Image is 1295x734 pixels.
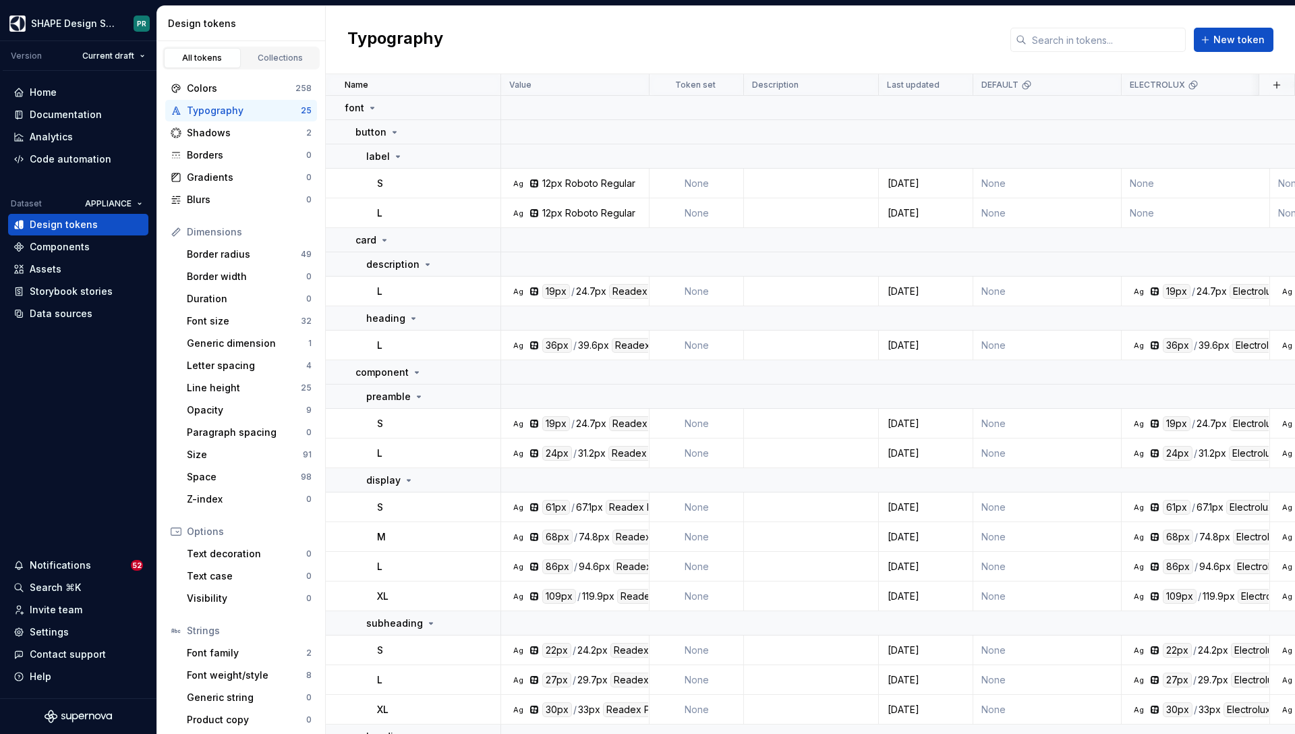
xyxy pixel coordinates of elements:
[187,171,306,184] div: Gradients
[30,559,91,572] div: Notifications
[513,418,523,429] div: Ag
[513,561,523,572] div: Ag
[1197,284,1227,299] div: 24.7px
[1199,446,1226,461] div: 31.2px
[1130,80,1185,90] p: ELECTROLUX
[880,530,972,544] div: [DATE]
[571,500,575,515] div: /
[576,284,606,299] div: 24.7px
[609,284,669,299] div: Readex Pro
[1282,286,1292,297] div: Ag
[565,206,598,220] div: Roboto
[513,340,523,351] div: Ag
[1133,532,1144,542] div: Ag
[306,360,312,371] div: 4
[30,108,102,121] div: Documentation
[973,277,1122,306] td: None
[137,18,146,29] div: PR
[579,559,610,574] div: 94.6px
[181,565,317,587] a: Text case0
[612,338,672,353] div: Readex Pro
[1282,502,1292,513] div: Ag
[85,198,132,209] span: APPLIANCE
[301,316,312,327] div: 32
[880,285,972,298] div: [DATE]
[609,416,669,431] div: Readex Pro
[187,126,306,140] div: Shadows
[1133,591,1144,602] div: Ag
[306,293,312,304] div: 0
[181,588,317,609] a: Visibility0
[1282,448,1292,459] div: Ag
[973,331,1122,360] td: None
[650,492,744,522] td: None
[306,714,312,725] div: 0
[306,150,312,161] div: 0
[79,194,148,213] button: APPLIANCE
[187,248,301,261] div: Border radius
[377,285,382,298] p: L
[574,530,577,544] div: /
[1198,589,1201,604] div: /
[181,709,317,731] a: Product copy0
[578,446,606,461] div: 31.2px
[187,225,312,239] div: Dimensions
[301,249,312,260] div: 49
[1163,338,1192,353] div: 36px
[308,338,312,349] div: 1
[1163,500,1190,515] div: 61px
[513,448,523,459] div: Ag
[30,625,69,639] div: Settings
[30,648,106,661] div: Contact support
[1282,675,1292,685] div: Ag
[30,603,82,617] div: Invite team
[513,645,523,656] div: Ag
[513,502,523,513] div: Ag
[377,206,382,220] p: L
[345,101,364,115] p: font
[1197,500,1224,515] div: 67.1px
[1213,33,1265,47] span: New token
[513,178,523,189] div: Ag
[301,472,312,482] div: 98
[8,599,148,621] a: Invite team
[181,266,317,287] a: Border width0
[1163,530,1193,544] div: 68px
[187,359,306,372] div: Letter spacing
[542,500,570,515] div: 61px
[617,589,677,604] div: Readex Pro
[181,466,317,488] a: Space98
[1197,416,1227,431] div: 24.7px
[8,644,148,665] button: Contact support
[1163,589,1197,604] div: 109px
[30,240,90,254] div: Components
[345,80,368,90] p: Name
[542,446,572,461] div: 24px
[542,589,576,604] div: 109px
[578,338,609,353] div: 39.6px
[181,244,317,265] a: Border radius49
[301,105,312,116] div: 25
[880,177,972,190] div: [DATE]
[542,177,563,190] div: 12px
[973,409,1122,439] td: None
[181,444,317,465] a: Size91
[306,571,312,582] div: 0
[650,277,744,306] td: None
[181,399,317,421] a: Opacity9
[306,548,312,559] div: 0
[1282,704,1292,715] div: Ag
[377,339,382,352] p: L
[513,704,523,715] div: Ag
[187,448,303,461] div: Size
[1282,561,1292,572] div: Ag
[181,665,317,686] a: Font weight/style8
[1133,675,1144,685] div: Ag
[509,80,531,90] p: Value
[187,426,306,439] div: Paragraph spacing
[30,262,61,276] div: Assets
[355,125,386,139] p: button
[366,312,405,325] p: heading
[355,366,409,379] p: component
[306,593,312,604] div: 0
